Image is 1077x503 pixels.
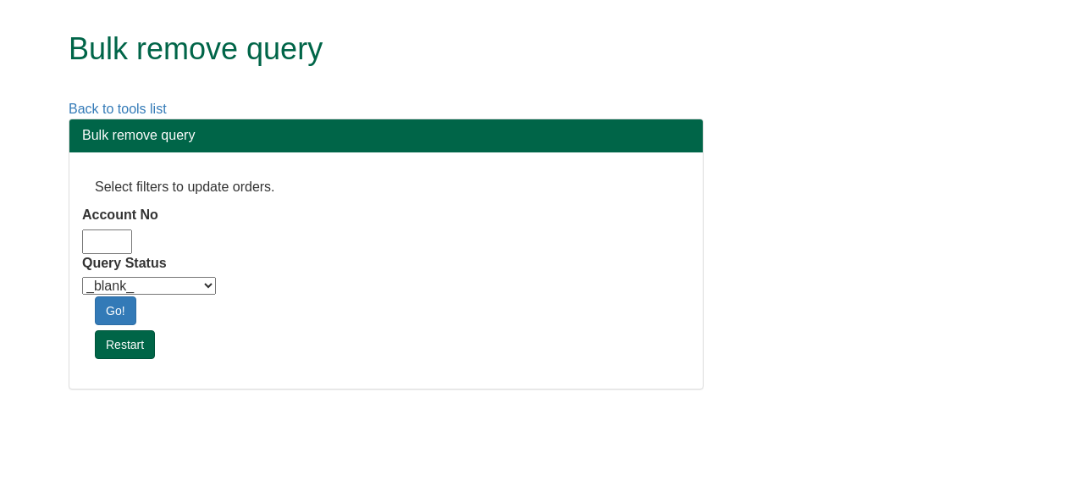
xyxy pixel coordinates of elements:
[95,330,155,359] a: Restart
[82,206,158,225] label: Account No
[69,32,970,66] h1: Bulk remove query
[95,296,136,325] a: Go!
[82,254,167,274] label: Query Status
[82,128,690,143] h3: Bulk remove query
[95,178,677,197] p: Select filters to update orders.
[69,102,167,116] a: Back to tools list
